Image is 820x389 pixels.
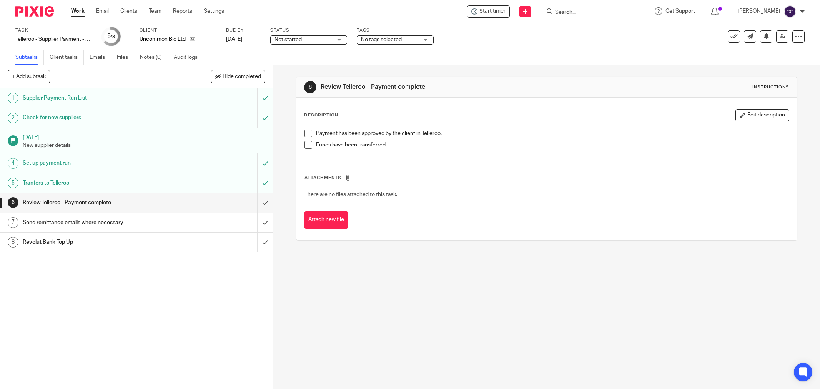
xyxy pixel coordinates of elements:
h1: Review Telleroo - Payment complete [23,197,174,208]
p: Funds have been transferred. [316,141,789,149]
a: Notes (0) [140,50,168,65]
a: Work [71,7,85,15]
span: Attachments [304,176,341,180]
span: [DATE] [226,37,242,42]
div: 8 [8,237,18,248]
div: Instructions [752,84,789,90]
h1: Tranfers to Telleroo [23,177,174,189]
a: Clients [120,7,137,15]
small: /8 [111,35,115,39]
h1: Supplier Payment Run List [23,92,174,104]
button: Hide completed [211,70,265,83]
span: Start timer [479,7,506,15]
a: Reports [173,7,192,15]
div: 4 [8,158,18,169]
h1: Check for new suppliers [23,112,174,123]
div: 5 [107,32,115,41]
h1: Send remittance emails where necessary [23,217,174,228]
div: 5 [8,178,18,188]
p: New supplier details [23,141,265,149]
span: Get Support [665,8,695,14]
a: Subtasks [15,50,44,65]
button: Attach new file [304,211,348,229]
p: Uncommon Bio Ltd [140,35,186,43]
a: Client tasks [50,50,84,65]
button: + Add subtask [8,70,50,83]
div: 6 [304,81,316,93]
label: Tags [357,27,434,33]
img: Pixie [15,6,54,17]
h1: Set up payment run [23,157,174,169]
a: Audit logs [174,50,203,65]
a: Team [149,7,161,15]
img: svg%3E [784,5,796,18]
p: [PERSON_NAME] [738,7,780,15]
label: Client [140,27,216,33]
span: No tags selected [361,37,402,42]
span: Not started [274,37,302,42]
div: 1 [8,93,18,103]
h1: [DATE] [23,132,265,141]
h1: Review Telleroo - Payment complete [321,83,563,91]
a: Settings [204,7,224,15]
div: 7 [8,217,18,228]
p: Description [304,112,338,118]
input: Search [554,9,624,16]
label: Status [270,27,347,33]
div: 6 [8,197,18,208]
div: 2 [8,113,18,123]
label: Task [15,27,92,33]
div: Telleroo - Supplier Payment - Uncommon Bio Ltd [15,35,92,43]
label: Due by [226,27,261,33]
span: There are no files attached to this task. [304,192,397,197]
a: Email [96,7,109,15]
button: Edit description [735,109,789,121]
div: Uncommon Bio Ltd - Telleroo - Supplier Payment - Uncommon Bio Ltd [467,5,510,18]
h1: Revolut Bank Top Up [23,236,174,248]
p: Payment has been approved by the client in Telleroo. [316,130,789,137]
a: Emails [90,50,111,65]
a: Files [117,50,134,65]
span: Hide completed [223,74,261,80]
